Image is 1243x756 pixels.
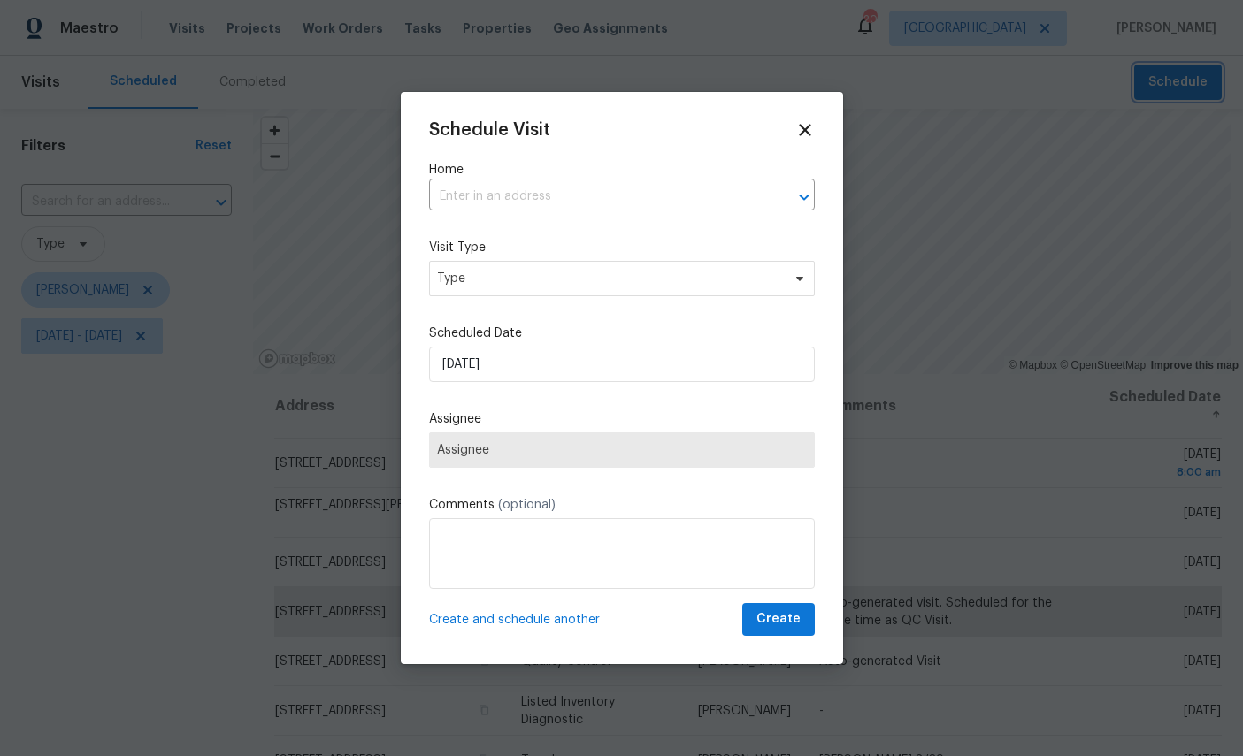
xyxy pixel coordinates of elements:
label: Scheduled Date [429,325,815,342]
span: Close [795,120,815,140]
button: Open [792,185,817,210]
span: (optional) [498,499,556,511]
span: Assignee [437,443,807,457]
span: Type [437,270,781,287]
input: Enter in an address [429,183,765,210]
label: Assignee [429,410,815,428]
span: Create and schedule another [429,611,600,629]
span: Schedule Visit [429,121,550,139]
input: M/D/YYYY [429,347,815,382]
label: Comments [429,496,815,514]
label: Home [429,161,815,179]
button: Create [742,603,815,636]
span: Create [756,608,801,630]
label: Visit Type [429,239,815,256]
